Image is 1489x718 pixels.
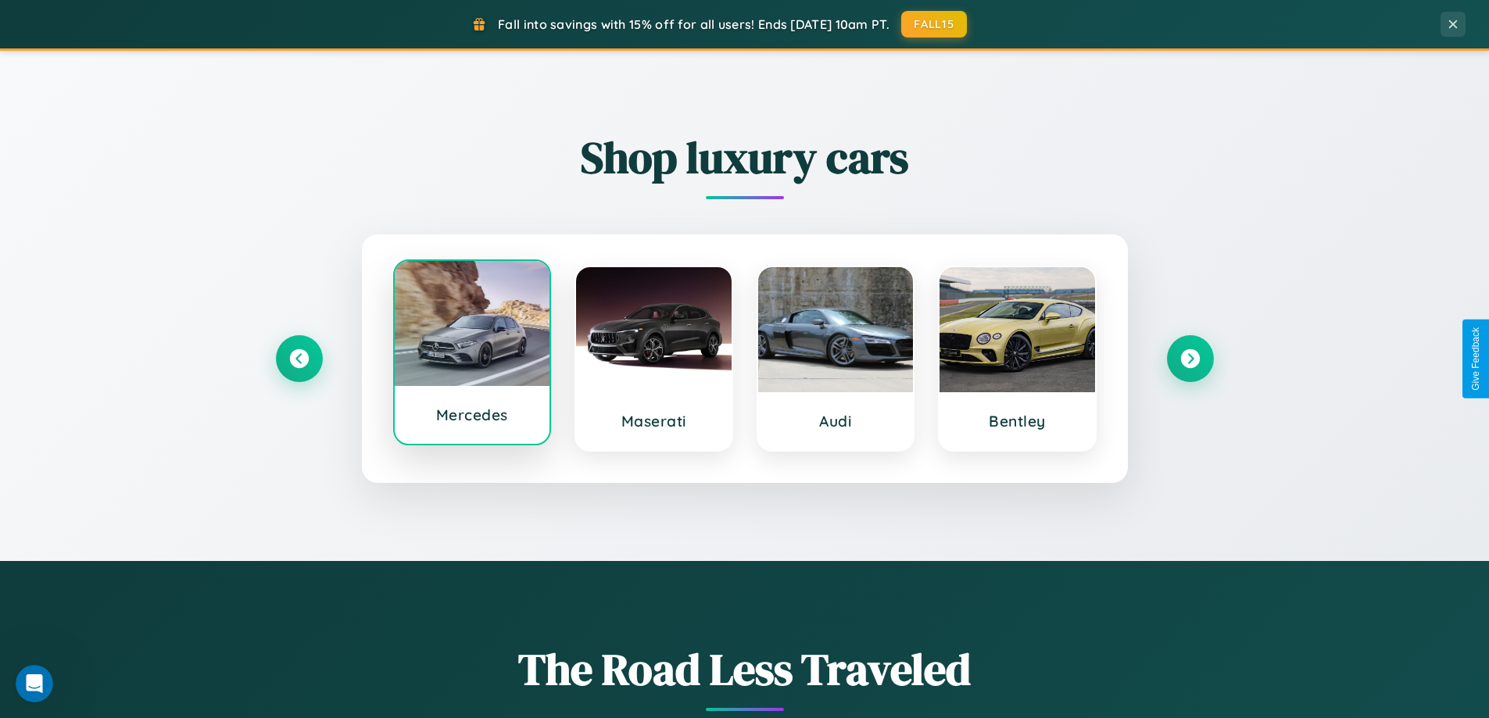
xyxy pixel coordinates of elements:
[592,412,716,430] h3: Maserati
[276,127,1214,188] h2: Shop luxury cars
[901,11,967,38] button: FALL15
[774,412,898,430] h3: Audi
[410,405,535,424] h3: Mercedes
[1470,327,1481,391] div: Give Feedback
[955,412,1079,430] h3: Bentley
[498,16,889,32] span: Fall into savings with 15% off for all users! Ends [DATE] 10am PT.
[16,665,53,702] iframe: Intercom live chat
[276,639,1214,699] h1: The Road Less Traveled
